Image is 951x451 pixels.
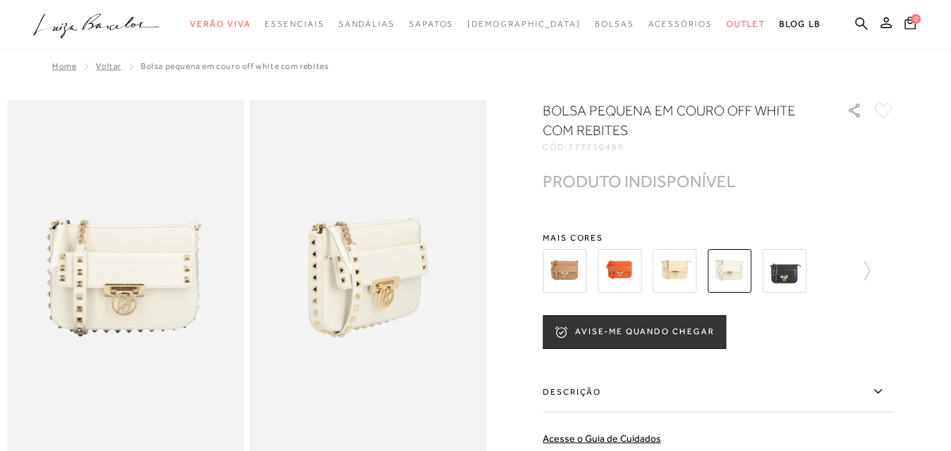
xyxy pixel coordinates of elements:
a: Home [52,61,76,71]
a: categoryNavScreenReaderText [409,11,453,37]
span: [DEMOGRAPHIC_DATA] [467,19,581,29]
a: categoryNavScreenReaderText [190,11,251,37]
a: BLOG LB [779,11,820,37]
label: Descrição [543,371,895,412]
span: 0 [911,14,921,24]
button: AVISE-ME QUANDO CHEGAR [543,315,726,349]
a: categoryNavScreenReaderText [265,11,324,37]
span: Essenciais [265,19,324,29]
a: categoryNavScreenReaderText [726,11,766,37]
span: Sapatos [409,19,453,29]
span: Outlet [726,19,766,29]
div: PRODUTO INDISPONÍVEL [543,174,736,189]
div: CÓD: [543,143,824,151]
span: 777710489 [568,142,624,152]
span: BOLSA PEQUENA EM COURO OFF WHITE COM REBITES [141,61,329,71]
span: BLOG LB [779,19,820,29]
img: BOLSA PEQUENA EM COURO PRETO COM REBITES [762,249,806,293]
span: Acessórios [648,19,712,29]
a: categoryNavScreenReaderText [595,11,634,37]
h1: BOLSA PEQUENA EM COURO OFF WHITE COM REBITES [543,101,807,140]
a: Voltar [96,61,121,71]
img: BOLSA PEQUENA EM COURO LARANJA SUNSET COM REBITES [598,249,641,293]
a: categoryNavScreenReaderText [339,11,395,37]
span: Verão Viva [190,19,251,29]
span: Bolsas [595,19,634,29]
button: 0 [900,15,920,34]
a: Acesse o Guia de Cuidados [543,433,661,444]
span: Sandálias [339,19,395,29]
img: BOLSA PEQUENA EM COURO BEGE COM REBITES [543,249,586,293]
img: BOLSA PEQUENA EM COURO NATA COM REBITES [653,249,696,293]
span: Mais cores [543,234,895,242]
img: BOLSA PEQUENA EM COURO OFF WHITE COM REBITES [707,249,751,293]
a: noSubCategoriesText [467,11,581,37]
a: categoryNavScreenReaderText [648,11,712,37]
